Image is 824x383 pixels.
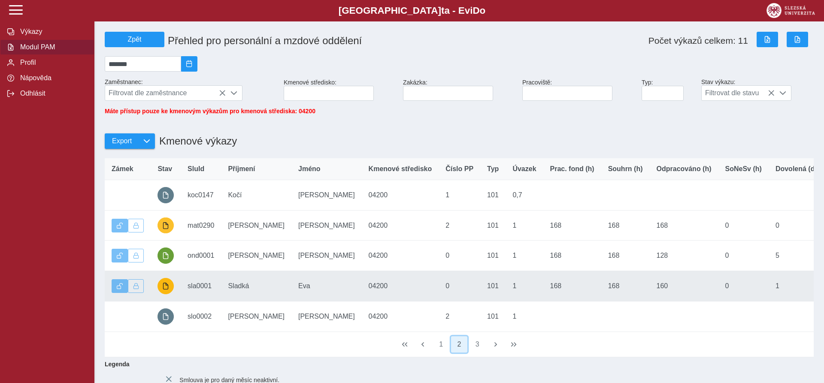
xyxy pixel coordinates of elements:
td: 1 [506,241,543,271]
span: Máte přístup pouze ke kmenovým výkazům pro kmenová střediska: 04200 [105,108,315,115]
td: 0 [718,210,769,241]
td: [PERSON_NAME] [221,301,291,332]
span: Výkazy [18,28,87,36]
td: 0 [718,241,769,271]
button: 1 [433,336,449,353]
span: Stav [158,165,172,173]
button: Výkaz je odemčen. [112,249,128,262]
div: Kmenové středisko: [280,75,400,104]
span: Zpět [109,36,161,43]
span: Příjmení [228,165,255,173]
td: 168 [543,241,601,271]
td: 168 [543,210,601,241]
span: Číslo PP [445,165,473,173]
b: Legenda [101,357,810,371]
td: koc0147 [181,180,221,211]
td: 0 [439,241,480,271]
td: mat0290 [181,210,221,241]
td: 1 [439,180,480,211]
td: 1 [506,301,543,332]
td: 0 [439,271,480,302]
b: [GEOGRAPHIC_DATA] a - Evi [26,5,798,16]
td: sla0001 [181,271,221,302]
div: Stav výkazu: [698,75,817,104]
span: Úvazek [512,165,536,173]
button: Uzamknout lze pouze výkaz, který je podepsán a schválen. [128,279,144,293]
span: Počet výkazů celkem: 11 [648,36,748,46]
td: Eva [291,271,362,302]
h1: Přehled pro personální a mzdové oddělení [164,31,522,50]
button: probíhají úpravy [158,217,174,234]
span: Kmenové středisko [369,165,432,173]
button: probíhají úpravy [158,278,174,294]
h1: Kmenové výkazy [155,131,237,151]
td: 168 [601,271,650,302]
td: 04200 [362,241,439,271]
span: D [473,5,479,16]
span: SluId [188,165,204,173]
button: prázdný [158,308,174,325]
span: Jméno [298,165,321,173]
button: Uzamknout lze pouze výkaz, který je podepsán a schválen. [128,249,144,262]
td: 101 [480,210,506,241]
td: [PERSON_NAME] [291,180,362,211]
div: Typ: [638,75,698,104]
td: ond0001 [181,241,221,271]
td: 04200 [362,301,439,332]
td: Sladká [221,271,291,302]
td: Kočí [221,180,291,211]
td: 2 [439,301,480,332]
td: 168 [650,210,718,241]
td: [PERSON_NAME] [221,241,291,271]
td: 1 [506,271,543,302]
td: 04200 [362,210,439,241]
img: logo_web_su.png [766,3,815,18]
td: 168 [601,241,650,271]
button: Export do Excelu [757,32,778,47]
td: 1 [769,271,824,302]
span: Zámek [112,165,133,173]
div: Zakázka: [400,75,519,104]
td: [PERSON_NAME] [291,210,362,241]
span: Typ [487,165,499,173]
span: Odhlásit [18,90,87,97]
td: 101 [480,301,506,332]
span: Filtrovat dle stavu [702,86,775,100]
button: Výkaz je odemčen. [112,219,128,232]
button: 2025/08 [181,56,197,72]
button: 3 [469,336,485,353]
td: 0,7 [506,180,543,211]
span: Export [112,137,132,145]
span: t [441,5,444,16]
td: 168 [543,271,601,302]
span: Souhrn (h) [608,165,643,173]
button: Export do PDF [787,32,808,47]
span: Filtrovat dle zaměstnance [105,86,226,100]
td: 0 [718,271,769,302]
td: 101 [480,241,506,271]
div: Zaměstnanec: [101,75,280,104]
span: Profil [18,59,87,66]
td: 160 [650,271,718,302]
td: 04200 [362,271,439,302]
button: prázdný [158,187,174,203]
span: Prac. fond (h) [550,165,594,173]
span: Dovolená (d) [776,165,817,173]
button: Export [105,133,139,149]
td: [PERSON_NAME] [291,241,362,271]
span: o [480,5,486,16]
td: 1 [506,210,543,241]
button: podepsáno [158,247,174,264]
td: slo0002 [181,301,221,332]
td: [PERSON_NAME] [221,210,291,241]
button: 2 [451,336,467,353]
td: 04200 [362,180,439,211]
div: Pracoviště: [519,75,638,104]
td: 128 [650,241,718,271]
span: Nápověda [18,74,87,82]
td: [PERSON_NAME] [291,301,362,332]
span: Smlouva je pro daný měsíc neaktivní. [179,376,279,383]
td: 2 [439,210,480,241]
button: Zpět [105,32,164,47]
span: Modul PAM [18,43,87,51]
